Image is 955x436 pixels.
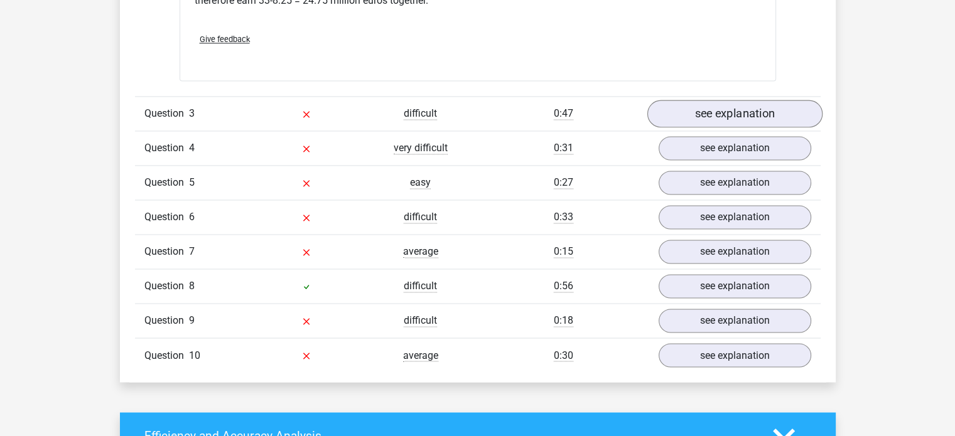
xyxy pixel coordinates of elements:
span: difficult [404,211,437,223]
span: Question [144,279,189,294]
span: 0:33 [554,211,573,223]
span: very difficult [394,142,448,154]
span: 5 [189,176,195,188]
span: 0:18 [554,314,573,327]
span: 0:27 [554,176,573,189]
a: see explanation [659,205,811,229]
a: see explanation [647,100,822,127]
span: Question [144,348,189,363]
span: Question [144,210,189,225]
span: easy [410,176,431,189]
a: see explanation [659,171,811,194]
span: Question [144,313,189,328]
span: 9 [189,314,195,326]
span: Question [144,244,189,259]
span: 3 [189,107,195,119]
a: see explanation [659,309,811,332]
span: Question [144,106,189,121]
span: 6 [189,211,195,223]
span: difficult [404,280,437,292]
span: difficult [404,314,437,327]
span: 0:31 [554,142,573,154]
a: see explanation [659,136,811,160]
span: Give feedback [200,35,250,44]
span: 0:15 [554,245,573,258]
span: 10 [189,349,200,361]
span: 0:30 [554,349,573,361]
a: see explanation [659,343,811,367]
span: 4 [189,142,195,154]
a: see explanation [659,274,811,298]
span: 0:56 [554,280,573,292]
span: difficult [404,107,437,120]
span: Question [144,175,189,190]
a: see explanation [659,240,811,263]
span: average [403,245,438,258]
span: Question [144,141,189,156]
span: 0:47 [554,107,573,120]
span: average [403,349,438,361]
span: 7 [189,245,195,257]
span: 8 [189,280,195,292]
